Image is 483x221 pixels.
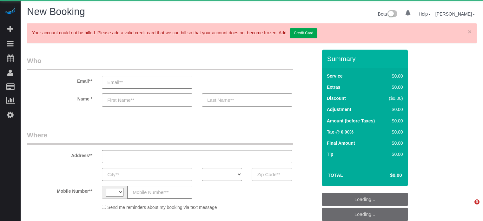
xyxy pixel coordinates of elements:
label: Adjustment [327,106,351,113]
label: Amount (before Taxes) [327,118,375,124]
div: $0.00 [386,106,403,113]
span: New Booking [27,6,85,17]
a: Beta [378,11,398,17]
h3: Summary [327,55,405,62]
span: Your account could not be billed. Please add a valid credit card that we can bill so that your ac... [32,30,317,35]
label: Discount [327,95,346,101]
div: ($0.00) [386,95,403,101]
input: First Name** [102,93,192,107]
label: Mobile Number** [22,186,97,194]
div: $0.00 [386,73,403,79]
span: Send me reminders about my booking via text message [107,205,217,210]
div: $0.00 [386,118,403,124]
label: Tax @ 0.00% [327,129,354,135]
label: Name * [22,93,97,102]
div: $0.00 [386,151,403,157]
label: Final Amount [327,140,355,146]
img: New interface [387,10,397,18]
a: [PERSON_NAME] [435,11,475,17]
img: Automaid Logo [4,6,17,15]
div: $0.00 [386,129,403,135]
a: Help [419,11,431,17]
label: Extras [327,84,341,90]
input: Mobile Number** [127,186,192,199]
a: Credit Card [290,28,317,38]
legend: Where [27,130,293,145]
div: $0.00 [386,84,403,90]
label: Tip [327,151,334,157]
a: × [468,28,472,35]
h4: $0.00 [371,173,402,178]
label: Service [327,73,343,79]
input: Last Name** [202,93,292,107]
iframe: Intercom live chat [461,199,477,215]
input: Zip Code** [252,168,292,181]
legend: Who [27,56,293,70]
span: 3 [474,199,480,204]
strong: Total [328,172,343,178]
div: $0.00 [386,140,403,146]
